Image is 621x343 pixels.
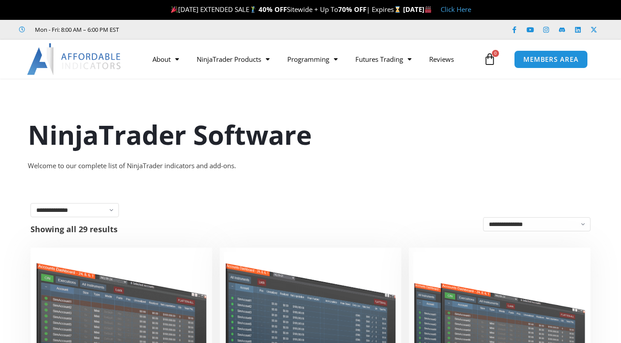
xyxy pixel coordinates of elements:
[28,116,594,153] h1: NinjaTrader Software
[30,225,118,233] p: Showing all 29 results
[27,43,122,75] img: LogoAI | Affordable Indicators – NinjaTrader
[278,49,347,69] a: Programming
[188,49,278,69] a: NinjaTrader Products
[425,6,431,13] img: 🏭
[394,6,401,13] img: ⌛
[523,56,579,63] span: MEMBERS AREA
[347,49,420,69] a: Futures Trading
[169,5,403,14] span: [DATE] EXTENDED SALE Sitewide + Up To | Expires
[420,49,463,69] a: Reviews
[338,5,366,14] strong: 70% OFF
[441,5,471,14] a: Click Here
[259,5,287,14] strong: 40% OFF
[28,160,594,172] div: Welcome to our complete list of NinjaTrader indicators and add-ons.
[144,49,481,69] nav: Menu
[33,24,119,35] span: Mon - Fri: 8:00 AM – 6:00 PM EST
[470,46,509,72] a: 0
[250,6,256,13] img: 🏌️‍♂️
[492,50,499,57] span: 0
[171,6,178,13] img: 🎉
[403,5,432,14] strong: [DATE]
[514,50,588,68] a: MEMBERS AREA
[144,49,188,69] a: About
[131,25,264,34] iframe: Customer reviews powered by Trustpilot
[483,217,591,231] select: Shop order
